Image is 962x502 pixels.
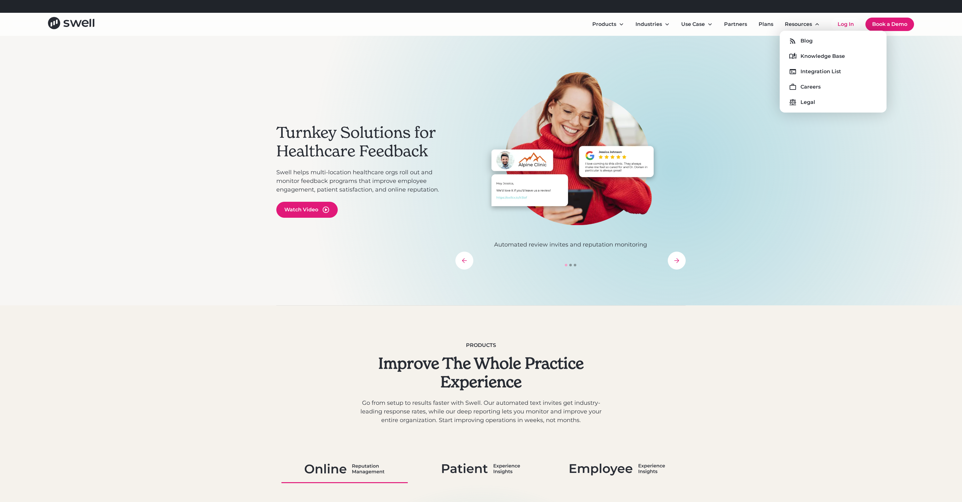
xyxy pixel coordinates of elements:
div: Show slide 3 of 3 [574,264,576,266]
a: Blog [785,36,881,46]
a: Log In [831,18,860,31]
a: Book a Demo [865,18,914,31]
a: Integration List [785,67,881,77]
div: Resources [785,20,812,28]
div: Products [358,341,604,349]
div: Resources [780,18,825,31]
nav: Resources [780,31,887,113]
h2: Improve The Whole Practice Experience [358,354,604,391]
a: open lightbox [276,202,338,218]
a: Legal [785,97,881,107]
div: Careers [800,83,821,91]
div: carousel [455,72,686,270]
div: Products [592,20,616,28]
div: Products [587,18,629,31]
div: 1 of 3 [455,72,686,249]
p: Go from setup to results faster with Swell. Our automated text invites get industry-leading respo... [358,399,604,425]
div: Show slide 1 of 3 [565,264,567,266]
div: Legal [800,98,815,106]
a: Careers [785,82,881,92]
div: next slide [668,252,686,270]
div: Watch Video [284,206,318,214]
iframe: Chat Widget [930,471,962,502]
div: Knowledge Base [800,52,845,60]
div: Blog [800,37,813,45]
div: Use Case [676,18,718,31]
p: Swell helps multi-location healthcare orgs roll out and monitor feedback programs that improve em... [276,168,449,194]
a: home [48,17,94,31]
div: Show slide 2 of 3 [569,264,572,266]
a: Partners [719,18,752,31]
p: Automated review invites and reputation monitoring [455,240,686,249]
div: Integration List [800,68,841,75]
div: Industries [630,18,675,31]
div: previous slide [455,252,473,270]
a: Plans [753,18,778,31]
h2: Turnkey Solutions for Healthcare Feedback [276,123,449,160]
div: Industries [635,20,662,28]
div: Use Case [681,20,705,28]
a: Knowledge Base [785,51,881,61]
